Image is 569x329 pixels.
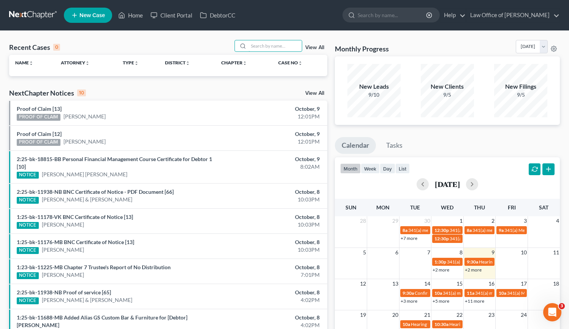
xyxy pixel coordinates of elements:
div: 4:02PM [224,321,320,329]
input: Search by name... [358,8,427,22]
span: New Case [79,13,105,18]
a: Tasks [379,137,409,154]
div: October, 9 [224,155,320,163]
div: New Filings [494,82,547,91]
span: 10a [403,321,410,327]
a: 1:25-bk-11688-MB Added Alias GS Custom Bar & Furniture for [Debtor] [PERSON_NAME] [17,314,187,328]
span: Sun [346,204,357,211]
span: 12 [359,279,367,288]
a: [PERSON_NAME] [42,221,84,228]
span: 28 [359,216,367,225]
a: Nameunfold_more [15,60,33,65]
div: 8:02AM [224,163,320,171]
a: 1:23-bk-11225-MB Chapter 7 Trustee's Report of No Distribution [17,264,171,270]
div: 0 [53,44,60,51]
div: 10:03PM [224,221,320,228]
a: [PERSON_NAME] & [PERSON_NAME] [42,296,132,304]
span: 9 [491,248,495,257]
a: Client Portal [147,8,196,22]
div: 12:01PM [224,113,320,120]
span: 16 [488,279,495,288]
span: Sat [539,204,548,211]
div: 10:03PM [224,246,320,254]
span: 20 [391,310,399,319]
span: 22 [456,310,463,319]
span: 23 [488,310,495,319]
a: [PERSON_NAME] [63,138,106,145]
span: 9:30a [403,290,414,296]
a: [PERSON_NAME] & [PERSON_NAME] [42,196,132,203]
div: NOTICE [17,222,39,229]
a: View All [305,91,324,96]
span: 9a [499,227,504,233]
div: NOTICE [17,272,39,279]
div: 12:01PM [224,138,320,145]
iframe: Intercom live chat [543,303,561,321]
span: 14 [423,279,431,288]
span: 341(a) meeting for [PERSON_NAME] [475,290,548,296]
div: NOTICE [17,197,39,204]
span: 10a [434,290,442,296]
div: 9/5 [494,91,547,99]
span: 10:30a [434,321,449,327]
span: 8a [467,227,472,233]
div: October, 8 [224,264,320,271]
a: +2 more [433,267,449,273]
input: Search by name... [249,40,302,51]
h3: Monthly Progress [335,44,389,53]
span: 10a [499,290,506,296]
span: 341(a) meeting for [472,227,509,233]
a: [PERSON_NAME] [63,113,106,120]
span: 30 [423,216,431,225]
span: 1 [459,216,463,225]
a: +3 more [401,298,417,304]
a: +11 more [465,298,484,304]
span: Mon [376,204,390,211]
span: 11 [552,248,560,257]
button: month [340,163,361,174]
a: Calendar [335,137,376,154]
div: PROOF OF CLAIM [17,139,60,146]
a: Attorneyunfold_more [61,60,90,65]
span: 12:30p [434,236,449,241]
span: Fri [508,204,516,211]
div: 10:03PM [224,196,320,203]
a: Law Office of [PERSON_NAME] [466,8,559,22]
a: 2:25-bk-11938-NB Proof of service [65] [17,289,111,295]
a: [PERSON_NAME] [42,271,84,279]
div: PROOF OF CLAIM [17,114,60,121]
span: 3 [559,303,565,309]
div: October, 8 [224,314,320,321]
i: unfold_more [29,61,33,65]
a: Proof of Claim [12] [17,131,62,137]
div: October, 8 [224,213,320,221]
h2: [DATE] [435,180,460,188]
a: Districtunfold_more [165,60,190,65]
span: Tue [410,204,420,211]
a: 2:25-bk-11938-NB BNC Certificate of Notice - PDF Document [66] [17,188,174,195]
span: Confirmation hearing for [PERSON_NAME] [415,290,501,296]
a: 1:25-bk-11178-VK BNC Certificate of Notice [13] [17,214,133,220]
i: unfold_more [298,61,303,65]
span: 341(a) meeting for [PERSON_NAME] [408,227,482,233]
a: 2:25-bk-18815-BB Personal Financial Management Course Certificate for Debtor 1 [10] [17,156,212,170]
span: 24 [520,310,528,319]
a: 1:25-bk-11176-MB BNC Certificate of Notice [13] [17,239,134,245]
div: New Clients [421,82,474,91]
div: NextChapter Notices [9,88,86,97]
span: 10 [520,248,528,257]
span: Thu [474,204,485,211]
span: 3 [523,216,528,225]
i: unfold_more [134,61,139,65]
span: 12:30p [434,227,449,233]
button: list [395,163,410,174]
span: 341(a) Meeting for [PERSON_NAME] [450,227,523,233]
div: Recent Cases [9,43,60,52]
div: NOTICE [17,172,39,179]
span: 8a [403,227,407,233]
span: 5 [362,248,367,257]
span: 341(a) Meeting for [PERSON_NAME] [450,236,523,241]
div: October, 9 [224,105,320,113]
span: 4 [555,216,560,225]
span: 6 [395,248,399,257]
